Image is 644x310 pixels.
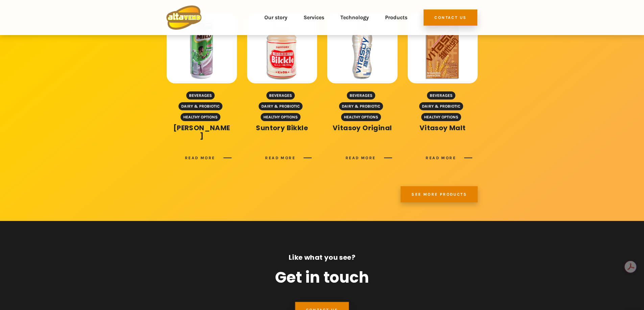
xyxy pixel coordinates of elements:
nav: Top Menu [210,5,407,30]
img: 0022_milo-can-300x300.png [167,13,237,84]
img: 0012_suntory-bikkle-300x300.png [247,13,317,84]
a: Healthy Options [180,113,220,121]
span: Get in touch [275,270,369,286]
a: Healthy Options [421,113,461,121]
img: 0008_vitasoy-malt-300x300.png [407,13,478,84]
a: Our story [264,5,287,30]
a: Technology [340,5,369,30]
a: Read more [345,154,392,162]
a: Suntory Bikkle [256,123,308,133]
a: Read more [426,154,472,162]
a: Healthy Options [341,113,381,121]
a: See more products [401,186,478,202]
a: Dairy & Probiotic [259,102,303,110]
a: Read more [265,154,312,162]
img: 0009_vitasoy-bottle-300x300.png [327,13,398,84]
a: Healthy Options [261,113,301,121]
a: Products [385,5,407,30]
a: Services [304,5,324,30]
a: Vitasoy Original [333,123,392,133]
a: [PERSON_NAME] [173,123,230,141]
a: Contact Us [424,9,477,26]
a: Beverages [266,91,295,100]
a: Dairy & Probiotic [419,102,463,110]
a: Vitasoy Malt [419,123,466,133]
a: Dairy & Probiotic [178,102,222,110]
a: Beverages [347,91,375,100]
a: Dairy & Probiotic [339,102,383,110]
a: Beverages [427,91,455,100]
a: Beverages [186,91,214,100]
a: Read more [185,154,231,162]
span: Like what you see? [289,253,355,261]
